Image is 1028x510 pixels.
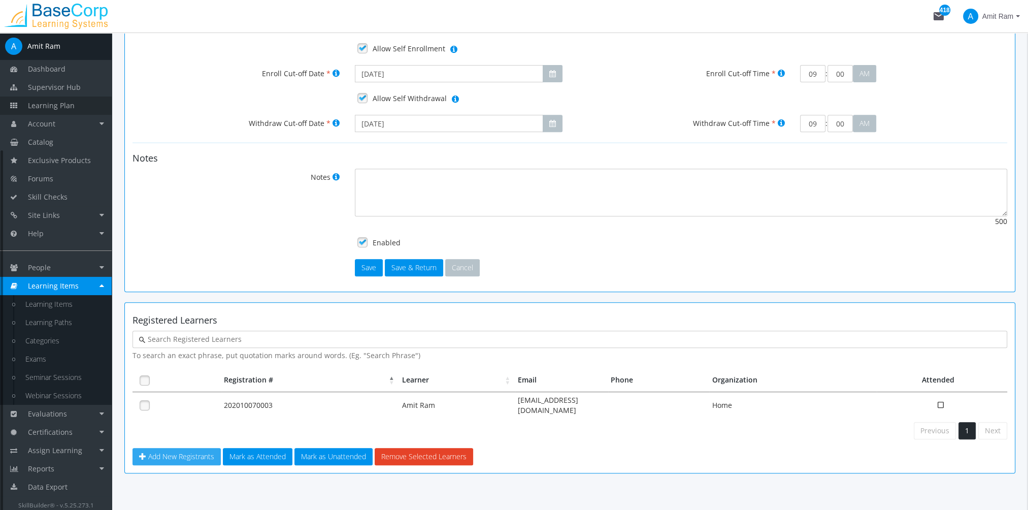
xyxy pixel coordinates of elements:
a: Previous [914,422,956,439]
a: Webinar Sessions [15,387,112,405]
th: Phone [608,369,710,392]
span: Learning Plan [28,101,75,110]
th: Learner: activate to sort column ascending [400,369,515,392]
span: Certifications [28,427,73,437]
label: Allow Self Enrollment [373,44,445,54]
button: AM [853,115,876,132]
input: HH [800,115,825,132]
h4: Registered Learners [132,315,1007,326]
label: Enroll Cut-off Date [262,69,330,79]
span: Catalog [28,137,53,147]
span: Help [28,229,44,238]
span: 500 [995,216,1007,226]
mat-icon: mail [933,10,945,22]
a: Categories [15,332,112,350]
span: Reports [28,464,54,473]
label: Allow Self Withdrawal [373,93,447,104]
a: Seminar Sessions [15,368,112,387]
label: Notes [311,172,330,182]
a: Next [978,422,1007,439]
span: A [5,38,22,55]
button: Remove Selected Learners [375,448,473,465]
a: Exams [15,350,112,368]
td: 202010070003 [221,392,400,418]
a: 1 [958,422,976,439]
label: Enroll Cut-off Time [706,69,776,79]
label: Enabled [373,238,401,248]
td: [EMAIL_ADDRESS][DOMAIN_NAME] [515,392,608,418]
th: Attended [877,369,1007,392]
td: Home [709,392,876,418]
a: Learning Items [15,295,112,313]
button: AM [853,65,876,82]
label: Withdraw Cut-off Time [693,118,776,129]
button: Mark as Unattended [294,448,373,465]
button: Add New Registrants [132,448,221,465]
span: Skill Checks [28,192,68,202]
button: Mark as Attended [223,448,292,465]
span: A [963,9,978,24]
th: Email [515,369,608,392]
th: Registration #: activate to sort column descending [221,369,400,392]
td: : [825,65,827,82]
span: Evaluations [28,409,67,419]
span: Forums [28,174,53,183]
a: Learning Paths [15,313,112,332]
span: People [28,263,51,272]
input: Search Registered Learners [145,334,1001,344]
span: Learning Items [28,281,79,291]
span: Assign Learning [28,445,82,455]
td: Amit Ram [400,392,515,418]
label: Withdraw Cut-off Date [249,118,330,129]
span: Add New Registrants [148,452,214,461]
button: Cancel [445,259,480,276]
input: MM [827,115,853,132]
span: Site Links [28,210,60,220]
input: HH [800,65,825,82]
span: Amit Ram [982,7,1013,25]
span: Exclusive Products [28,155,91,165]
th: Organization [709,369,876,392]
div: Amit Ram [27,41,60,51]
span: Account [28,119,55,129]
td: : [825,115,827,132]
span: To search an exact phrase, put quotation marks around words. (Eg. "Search Phrase") [132,350,1007,361]
input: MM [827,65,853,82]
span: Supervisor Hub [28,82,81,92]
button: Save [355,259,383,276]
h4: Notes [132,153,1007,164]
span: Dashboard [28,64,65,74]
small: SkillBuilder® - v.5.25.273.1 [18,501,94,509]
span: Data Export [28,482,68,492]
button: Save & Return [385,259,443,276]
